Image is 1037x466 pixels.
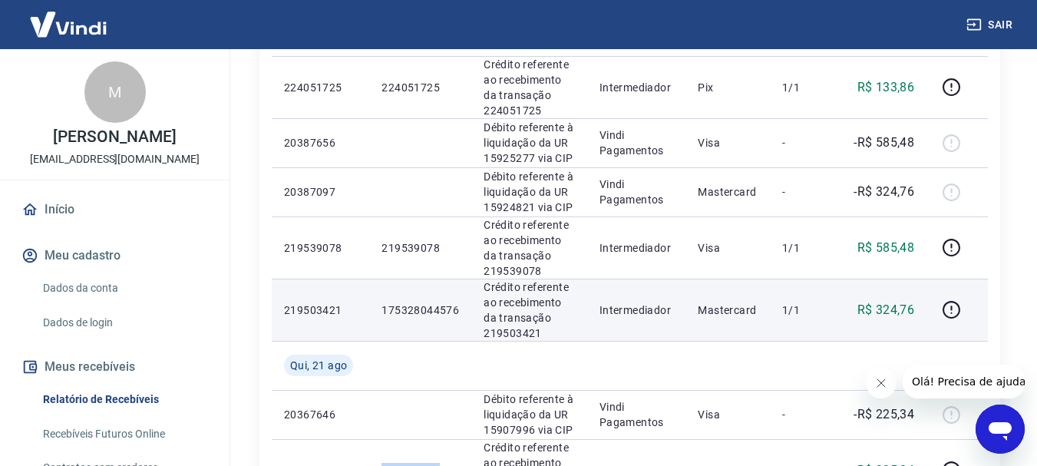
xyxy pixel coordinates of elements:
p: 219539078 [284,240,357,256]
p: Mastercard [698,184,758,200]
p: Vindi Pagamentos [599,127,674,158]
p: Crédito referente ao recebimento da transação 219503421 [484,279,575,341]
a: Dados da conta [37,273,211,304]
p: Pix [698,80,758,95]
p: 219539078 [381,240,459,256]
p: 219503421 [284,302,357,318]
p: Intermediador [599,80,674,95]
p: [EMAIL_ADDRESS][DOMAIN_NAME] [30,151,200,167]
p: - [782,407,827,422]
p: Visa [698,135,758,150]
p: Visa [698,240,758,256]
iframe: Mensagem da empresa [903,365,1025,398]
button: Meu cadastro [18,239,211,273]
p: 20387656 [284,135,357,150]
p: Vindi Pagamentos [599,399,674,430]
p: Débito referente à liquidação da UR 15907996 via CIP [484,392,575,438]
p: 224051725 [381,80,459,95]
p: 1/1 [782,302,827,318]
p: Débito referente à liquidação da UR 15924821 via CIP [484,169,575,215]
p: Mastercard [698,302,758,318]
p: -R$ 585,48 [854,134,914,152]
p: Intermediador [599,240,674,256]
p: 175328044576 [381,302,459,318]
a: Relatório de Recebíveis [37,384,211,415]
p: 224051725 [284,80,357,95]
a: Recebíveis Futuros Online [37,418,211,450]
p: Crédito referente ao recebimento da transação 219539078 [484,217,575,279]
p: Intermediador [599,302,674,318]
p: - [782,135,827,150]
p: 1/1 [782,80,827,95]
span: Olá! Precisa de ajuda? [9,11,129,23]
p: Visa [698,407,758,422]
img: Vindi [18,1,118,48]
p: R$ 133,86 [857,78,915,97]
a: Dados de login [37,307,211,339]
p: R$ 585,48 [857,239,915,257]
p: R$ 324,76 [857,301,915,319]
p: 20387097 [284,184,357,200]
a: Início [18,193,211,226]
iframe: Fechar mensagem [866,368,897,398]
p: -R$ 225,34 [854,405,914,424]
p: Vindi Pagamentos [599,177,674,207]
p: Crédito referente ao recebimento da transação 224051725 [484,57,575,118]
button: Meus recebíveis [18,350,211,384]
p: 1/1 [782,240,827,256]
div: M [84,61,146,123]
span: Qui, 21 ago [290,358,347,373]
iframe: Botão para abrir a janela de mensagens [976,405,1025,454]
p: 20367646 [284,407,357,422]
p: - [782,184,827,200]
p: [PERSON_NAME] [53,129,176,145]
p: -R$ 324,76 [854,183,914,201]
p: Débito referente à liquidação da UR 15925277 via CIP [484,120,575,166]
button: Sair [963,11,1019,39]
